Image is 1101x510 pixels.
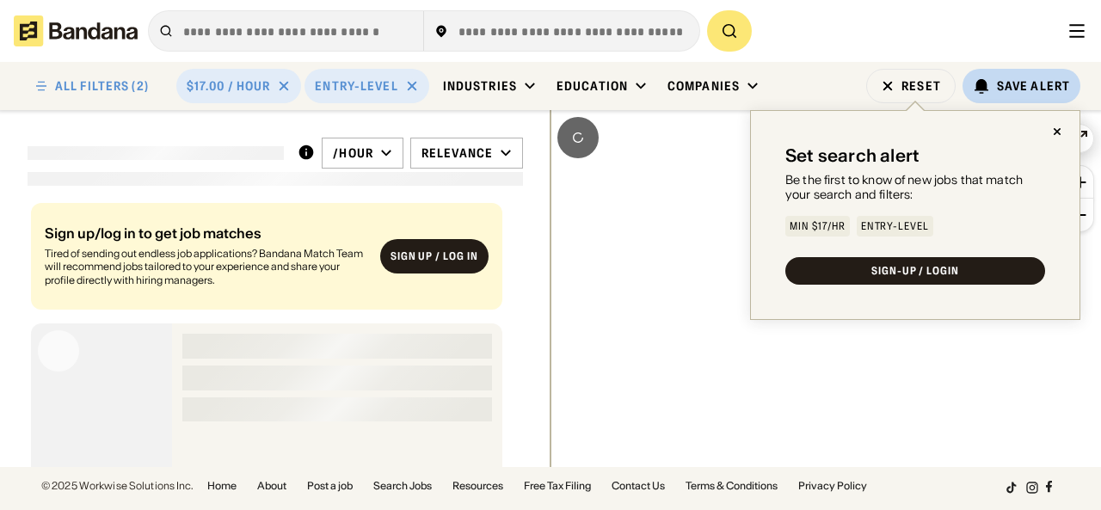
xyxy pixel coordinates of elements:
[187,78,271,94] div: $17.00 / hour
[14,15,138,46] img: Bandana logotype
[55,80,149,92] div: ALL FILTERS (2)
[41,481,194,491] div: © 2025 Workwise Solutions Inc.
[524,481,591,491] a: Free Tax Filing
[798,481,867,491] a: Privacy Policy
[871,266,959,276] div: SIGN-UP / LOGIN
[901,80,941,92] div: Reset
[785,173,1045,202] div: Be the first to know of new jobs that match your search and filters:
[45,226,366,240] div: Sign up/log in to get job matches
[257,481,286,491] a: About
[861,221,930,231] div: Entry-Level
[443,78,517,94] div: Industries
[333,145,373,161] div: /hour
[612,481,665,491] a: Contact Us
[28,196,523,468] div: grid
[452,481,503,491] a: Resources
[315,78,397,94] div: Entry-Level
[307,481,353,491] a: Post a job
[373,481,432,491] a: Search Jobs
[785,145,920,166] div: Set search alert
[667,78,740,94] div: Companies
[207,481,237,491] a: Home
[557,78,628,94] div: Education
[421,145,493,161] div: Relevance
[997,78,1070,94] div: Save Alert
[391,249,478,263] div: Sign up / Log in
[45,247,366,287] div: Tired of sending out endless job applications? Bandana Match Team will recommend jobs tailored to...
[790,221,846,231] div: Min $17/hr
[686,481,778,491] a: Terms & Conditions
